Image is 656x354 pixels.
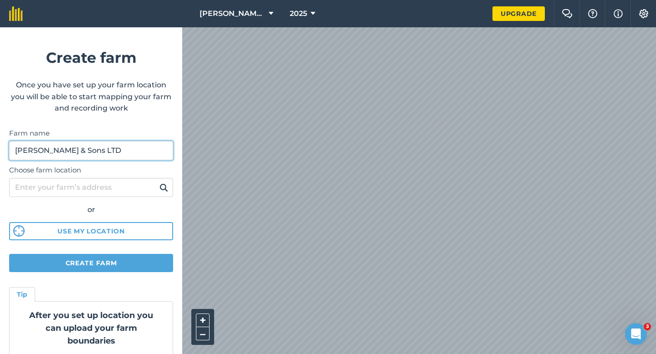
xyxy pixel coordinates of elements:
span: 2025 [290,8,307,19]
img: A question mark icon [587,9,598,18]
img: Two speech bubbles overlapping with the left bubble in the forefront [562,9,573,18]
img: svg+xml;base64,PHN2ZyB4bWxucz0iaHR0cDovL3d3dy53My5vcmcvMjAwMC9zdmciIHdpZHRoPSIxNyIgaGVpZ2h0PSIxNy... [614,8,623,19]
button: – [196,327,210,340]
iframe: Intercom live chat [625,323,647,345]
h1: Create farm [9,46,173,69]
p: Once you have set up your farm location you will be able to start mapping your farm and recording... [9,79,173,114]
button: + [196,314,210,327]
button: Create farm [9,254,173,272]
div: or [9,204,173,216]
input: Enter your farm’s address [9,178,173,197]
img: A cog icon [638,9,649,18]
label: Choose farm location [9,165,173,176]
strong: After you set up location you can upload your farm boundaries [29,310,153,346]
input: Farm name [9,141,173,160]
img: svg+xml;base64,PHN2ZyB4bWxucz0iaHR0cDovL3d3dy53My5vcmcvMjAwMC9zdmciIHdpZHRoPSIxOSIgaGVpZ2h0PSIyNC... [159,182,168,193]
a: Upgrade [492,6,545,21]
span: 3 [644,323,651,330]
h4: Tip [17,289,27,299]
img: svg%3e [13,225,25,237]
span: [PERSON_NAME] & Sons [200,8,265,19]
button: Use my location [9,222,173,240]
label: Farm name [9,128,173,139]
img: fieldmargin Logo [9,6,23,21]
